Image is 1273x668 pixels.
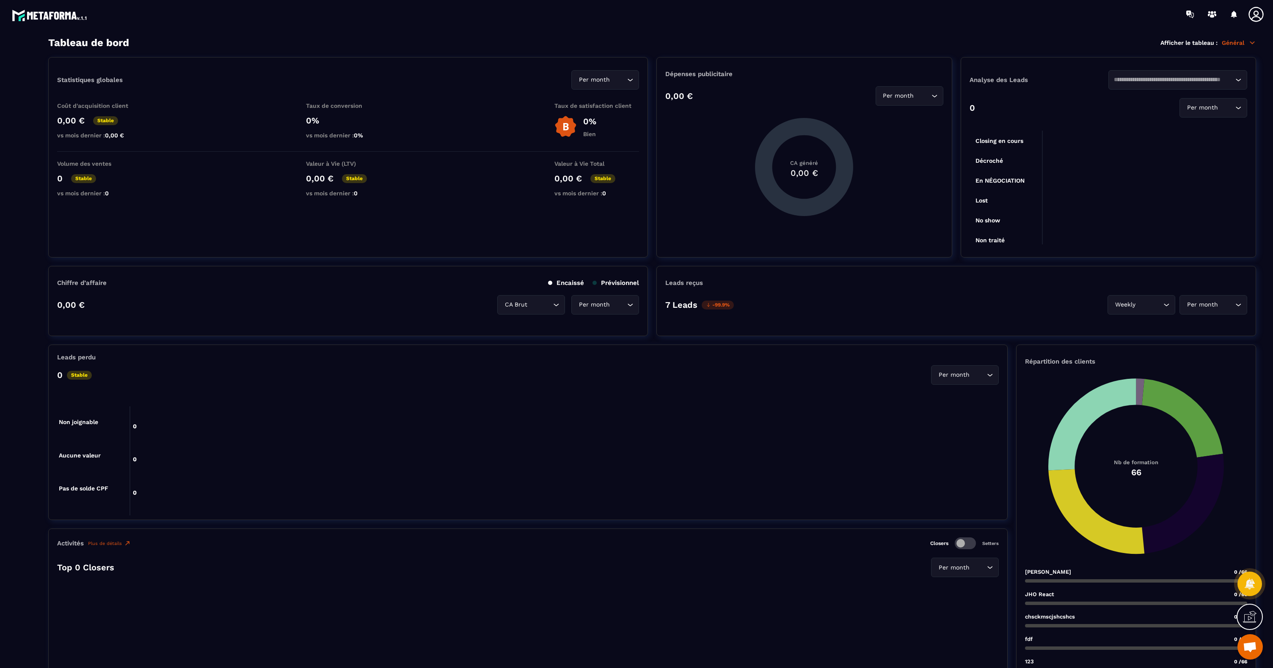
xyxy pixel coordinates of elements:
[57,76,123,84] p: Statistiques globales
[930,540,948,546] p: Closers
[57,562,114,572] p: Top 0 Closers
[982,541,999,546] p: Setters
[1025,613,1075,620] p: chsckmscjshcshcs
[105,132,124,139] span: 0,00 €
[881,91,916,101] span: Per month
[970,76,1108,84] p: Analyse des Leads
[571,295,639,315] div: Search for option
[306,173,333,183] p: 0,00 €
[1025,569,1071,575] p: [PERSON_NAME]
[975,217,1000,224] tspan: No show
[354,190,358,197] span: 0
[306,115,391,126] p: 0%
[57,173,63,183] p: 0
[931,558,999,577] div: Search for option
[931,365,999,385] div: Search for option
[975,197,988,204] tspan: Lost
[342,174,367,183] p: Stable
[975,137,1023,145] tspan: Closing en cours
[602,190,606,197] span: 0
[306,190,391,197] p: vs mois dernier :
[975,237,1005,244] tspan: Non traité
[592,279,639,287] p: Prévisionnel
[583,131,596,137] p: Bien
[548,279,584,287] p: Encaissé
[1113,300,1137,309] span: Weekly
[876,86,943,106] div: Search for option
[1179,295,1247,315] div: Search for option
[577,75,612,85] span: Per month
[88,540,131,547] a: Plus de détails
[937,370,971,380] span: Per month
[916,91,929,101] input: Search for option
[971,370,985,380] input: Search for option
[665,279,703,287] p: Leads reçus
[1114,75,1233,85] input: Search for option
[937,563,971,572] span: Per month
[1025,358,1247,365] p: Répartition des clients
[554,190,639,197] p: vs mois dernier :
[571,70,639,90] div: Search for option
[970,103,975,113] p: 0
[702,301,734,309] p: -99.9%
[1237,634,1263,660] a: Mở cuộc trò chuyện
[1234,614,1247,620] span: 0 /66
[583,116,596,126] p: 0%
[48,37,129,49] h3: Tableau de bord
[1234,659,1247,665] span: 0 /66
[57,279,107,287] p: Chiffre d’affaire
[57,300,85,310] p: 0,00 €
[12,8,88,23] img: logo
[57,353,96,361] p: Leads perdu
[612,75,625,85] input: Search for option
[975,157,1003,164] tspan: Décroché
[57,370,63,380] p: 0
[1220,103,1233,112] input: Search for option
[1234,636,1247,642] span: 0 /66
[1234,569,1247,575] span: 0 /66
[665,91,693,101] p: 0,00 €
[665,70,943,78] p: Dépenses publicitaire
[554,115,577,138] img: b-badge-o.b3b20ee6.svg
[554,160,639,167] p: Valeur à Vie Total
[59,452,101,459] tspan: Aucune valeur
[590,174,615,183] p: Stable
[93,116,118,125] p: Stable
[1185,300,1220,309] span: Per month
[497,295,565,315] div: Search for option
[57,539,84,547] p: Activités
[57,115,85,126] p: 0,00 €
[57,160,142,167] p: Volume des ventes
[57,102,142,109] p: Coût d'acquisition client
[1160,39,1218,46] p: Afficher le tableau :
[1220,300,1233,309] input: Search for option
[971,563,985,572] input: Search for option
[57,190,142,197] p: vs mois dernier :
[975,177,1025,184] tspan: En NÉGOCIATION
[1234,591,1247,597] span: 0 /66
[354,132,363,139] span: 0%
[529,300,551,309] input: Search for option
[1179,98,1247,118] div: Search for option
[306,160,391,167] p: Valeur à Vie (LTV)
[59,419,98,426] tspan: Non joignable
[612,300,625,309] input: Search for option
[306,102,391,109] p: Taux de conversion
[665,300,697,310] p: 7 Leads
[1222,39,1256,47] p: Général
[59,485,108,492] tspan: Pas de solde CPF
[1137,300,1161,309] input: Search for option
[1025,658,1034,665] p: 123
[105,190,109,197] span: 0
[1025,591,1054,597] p: JHO React
[554,173,582,183] p: 0,00 €
[57,132,142,139] p: vs mois dernier :
[71,174,96,183] p: Stable
[554,102,639,109] p: Taux de satisfaction client
[306,132,391,139] p: vs mois dernier :
[577,300,612,309] span: Per month
[1025,636,1033,642] p: fdf
[503,300,529,309] span: CA Brut
[1108,295,1175,315] div: Search for option
[1108,70,1247,90] div: Search for option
